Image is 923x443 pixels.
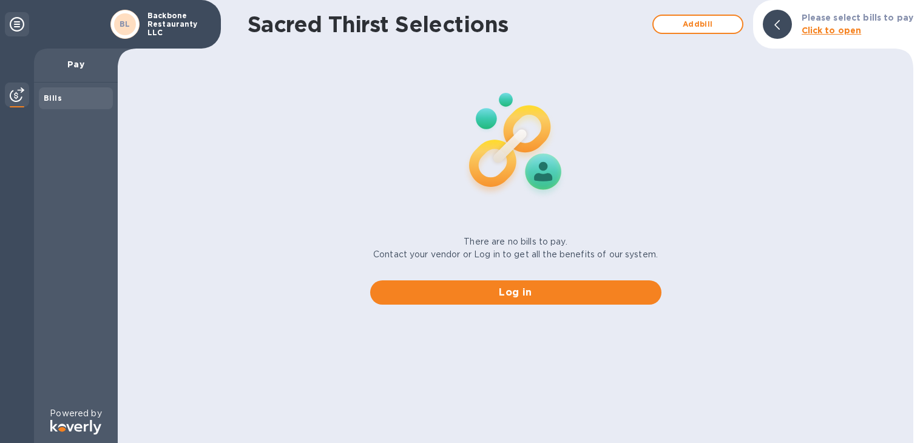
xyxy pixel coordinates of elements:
[802,13,913,22] b: Please select bills to pay
[248,12,646,37] h1: Sacred Thirst Selections
[50,407,101,420] p: Powered by
[373,235,658,261] p: There are no bills to pay. Contact your vendor or Log in to get all the benefits of our system.
[663,17,732,32] span: Add bill
[44,93,62,103] b: Bills
[120,19,130,29] b: BL
[380,285,652,300] span: Log in
[652,15,743,34] button: Addbill
[147,12,208,37] p: Backbone Restauranty LLC
[50,420,101,435] img: Logo
[802,25,862,35] b: Click to open
[370,280,661,305] button: Log in
[44,58,108,70] p: Pay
